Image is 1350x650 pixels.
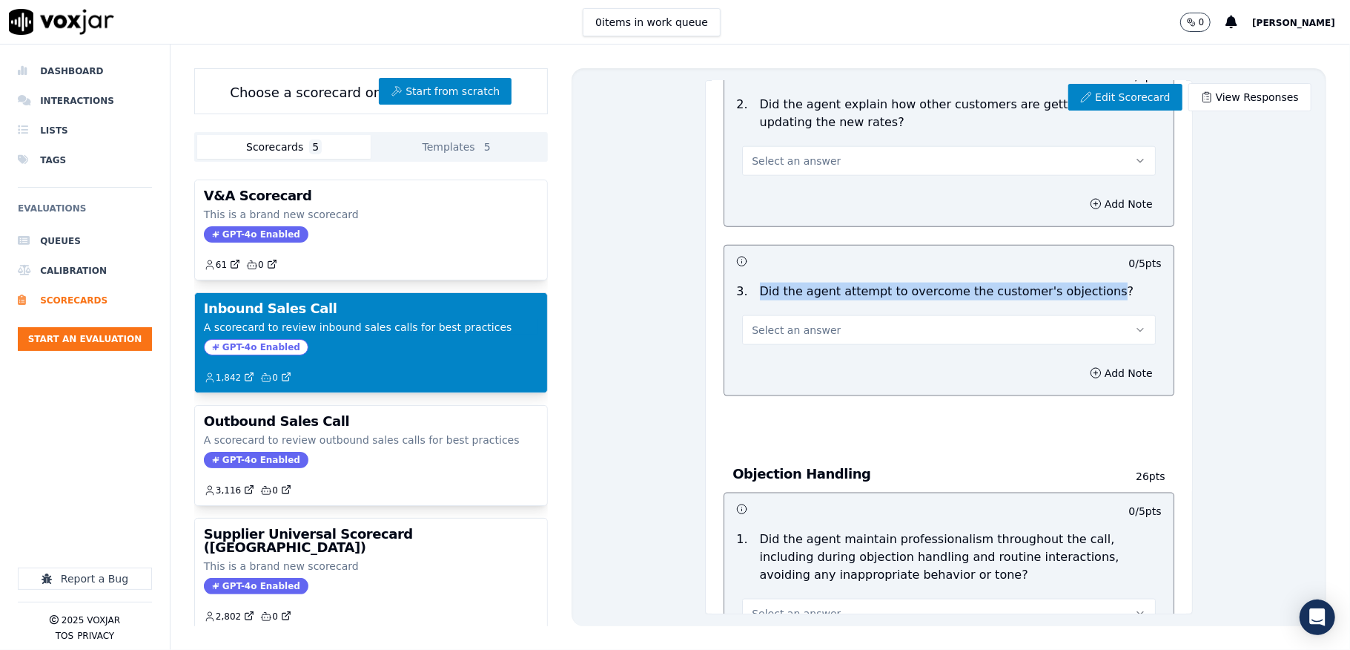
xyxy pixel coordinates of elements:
[56,630,73,642] button: TOS
[371,135,545,159] button: Templates
[204,415,538,428] h3: Outbound Sales Call
[18,200,152,226] h6: Evaluations
[481,139,494,154] span: 5
[730,283,753,301] p: 3 .
[760,283,1134,301] p: Did the agent attempt to overcome the customer's objections?
[260,485,291,496] a: 0
[260,611,291,623] a: 0
[18,56,152,86] a: Dashboard
[730,96,753,131] p: 2 .
[732,464,1093,484] h3: Objection Handling
[62,614,120,626] p: 2025 Voxjar
[1068,84,1182,111] a: Edit Scorecard
[752,154,841,168] span: Select an answer
[9,9,114,35] img: voxjar logo
[752,323,841,338] span: Select an answer
[204,302,538,315] h3: Inbound Sales Call
[204,452,308,468] span: GPT-4o Enabled
[204,578,308,594] span: GPT-4o Enabled
[1128,504,1161,519] p: 0 / 5 pts
[260,372,291,384] a: 0
[194,68,548,114] div: Choose a scorecard or
[730,531,753,584] p: 1 .
[752,606,841,621] span: Select an answer
[204,372,260,384] button: 1,842
[204,485,260,496] button: 3,116
[77,630,114,642] button: Privacy
[204,372,254,384] a: 1,842
[204,226,308,243] span: GPT-4o Enabled
[18,327,152,351] button: Start an Evaluation
[197,135,371,159] button: Scorecards
[1180,13,1226,32] button: 0
[583,8,721,36] button: 0items in work queue
[379,78,512,105] button: Start from scratch
[204,259,246,271] button: 61
[309,139,322,154] span: 5
[18,256,152,286] a: Calibration
[18,568,152,590] button: Report a Bug
[204,611,254,623] a: 2,802
[1252,18,1335,28] span: [PERSON_NAME]
[1081,194,1162,214] button: Add Note
[204,189,538,203] h3: V&A Scorecard
[204,485,254,496] a: 3,116
[1081,363,1162,384] button: Add Note
[18,286,152,315] a: Scorecards
[760,531,1162,584] p: Did the agent maintain professionalism throughout the call, including during objection handling a...
[1180,13,1211,32] button: 0
[204,528,538,554] h3: Supplier Universal Scorecard ([GEOGRAPHIC_DATA])
[760,96,1162,131] p: Did the agent explain how other customers are getting value from updating the new rates?
[18,116,152,145] a: Lists
[1188,83,1311,111] a: View Responses
[204,207,538,222] p: This is a brand new scorecard
[1093,469,1165,484] p: 26 pts
[204,259,240,271] a: 61
[204,320,538,335] p: A scorecard to review inbound sales calls for best practices
[18,145,152,175] a: Tags
[246,259,277,271] a: 0
[204,433,538,447] p: A scorecard to review outbound sales calls for best practices
[18,86,152,116] a: Interactions
[1300,600,1335,635] div: Open Intercom Messenger
[1199,16,1205,28] p: 0
[204,611,260,623] button: 2,802
[204,339,308,355] span: GPT-4o Enabled
[1128,256,1161,271] p: 0 / 5 pts
[204,559,538,574] p: This is a brand new scorecard
[1252,13,1350,31] button: [PERSON_NAME]
[18,226,152,256] a: Queues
